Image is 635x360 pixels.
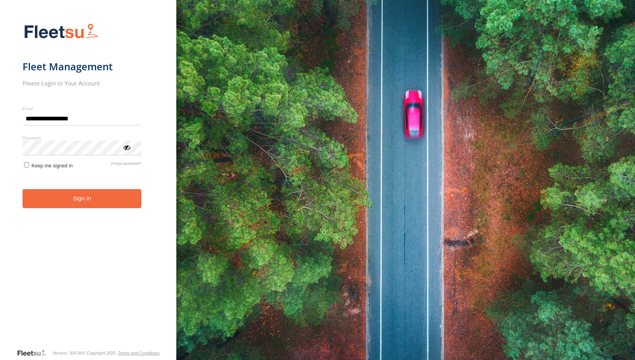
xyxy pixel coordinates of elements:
img: Fleetsu [23,22,100,42]
form: main [23,19,154,348]
h1: Fleet Management [23,60,142,73]
span: Keep me signed in [31,163,73,169]
label: Email [23,106,142,111]
a: Forgot password? [111,161,141,169]
input: Keep me signed in [24,162,29,167]
a: Visit our Website [17,349,52,357]
label: Password [23,135,142,141]
div: © Copyright 2025 - [82,351,160,355]
a: Terms and Conditions [118,351,159,355]
button: Sign in [23,189,142,208]
div: ViewPassword [123,143,130,151]
div: Version: 306.00 [52,351,82,355]
h2: Please Login to Your Account [23,79,142,87]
